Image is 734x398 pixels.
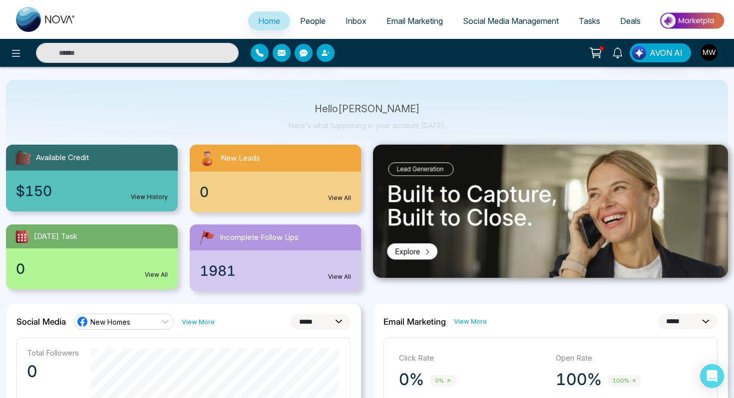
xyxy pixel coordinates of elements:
[556,370,602,390] p: 100%
[36,152,89,164] span: Available Credit
[184,145,367,212] a: New Leads0View All
[145,270,168,279] a: View All
[610,11,651,30] a: Deals
[258,16,280,26] span: Home
[14,228,30,244] img: todayTask.svg
[16,317,66,327] h2: Social Media
[14,149,32,167] img: availableCredit.svg
[701,44,718,61] img: User Avatar
[383,317,446,327] h2: Email Marketing
[27,362,79,382] p: 0
[221,153,260,164] span: New Leads
[620,16,641,26] span: Deals
[16,258,25,279] span: 0
[289,105,446,113] p: Hello [PERSON_NAME]
[453,11,569,30] a: Social Media Management
[386,16,443,26] span: Email Marketing
[184,224,367,291] a: Incomplete Follow Ups1981View All
[454,317,487,326] a: View More
[300,16,326,26] span: People
[328,272,351,281] a: View All
[650,47,683,59] span: AVON AI
[430,375,456,387] span: 0%
[289,121,446,130] p: Here's what happening in your account [DATE].
[290,11,336,30] a: People
[556,353,703,364] p: Open Rate
[656,9,728,32] img: Market-place.gif
[608,375,642,387] span: 100%
[376,11,453,30] a: Email Marketing
[328,194,351,202] a: View All
[198,149,217,168] img: newLeads.svg
[569,11,610,30] a: Tasks
[700,364,724,388] div: Open Intercom Messenger
[200,260,236,281] span: 1981
[399,353,546,364] p: Click Rate
[131,193,168,201] a: View History
[182,317,215,327] a: View More
[336,11,376,30] a: Inbox
[198,228,216,246] img: followUps.svg
[579,16,600,26] span: Tasks
[630,43,691,62] button: AVON AI
[16,7,76,32] img: Nova CRM Logo
[16,181,52,201] span: $150
[220,232,299,243] span: Incomplete Follow Ups
[399,370,424,390] p: 0%
[632,46,646,60] img: Lead Flow
[346,16,367,26] span: Inbox
[90,317,130,327] span: New Homes
[200,182,209,202] span: 0
[27,348,79,358] p: Total Followers
[248,11,290,30] a: Home
[463,16,559,26] span: Social Media Management
[34,231,77,242] span: [DATE] Task
[373,145,728,278] img: .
